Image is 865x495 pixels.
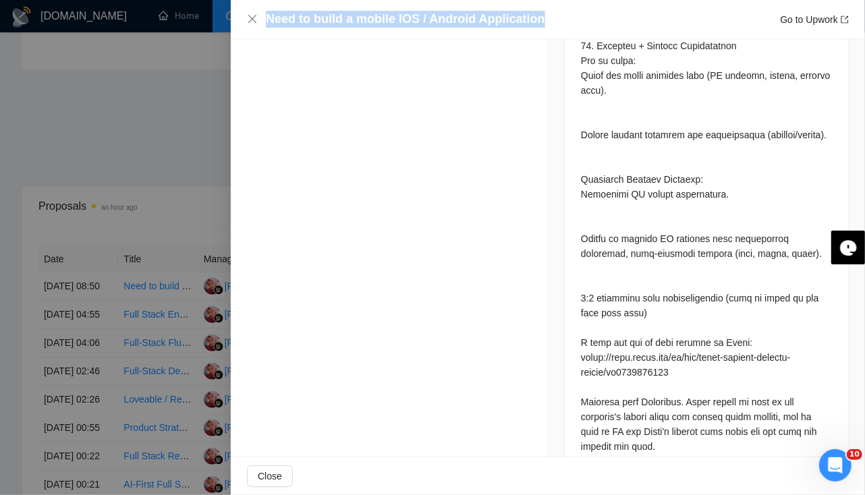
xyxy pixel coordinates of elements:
span: 10 [847,449,862,460]
button: Close [247,465,293,487]
iframe: Intercom live chat [819,449,852,482]
button: Close [247,13,258,25]
span: Close [258,469,282,484]
span: export [841,16,849,24]
h4: Need to build a mobile IOS / Android Application [266,11,545,28]
span: close [247,13,258,24]
a: Go to Upworkexport [780,14,849,25]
